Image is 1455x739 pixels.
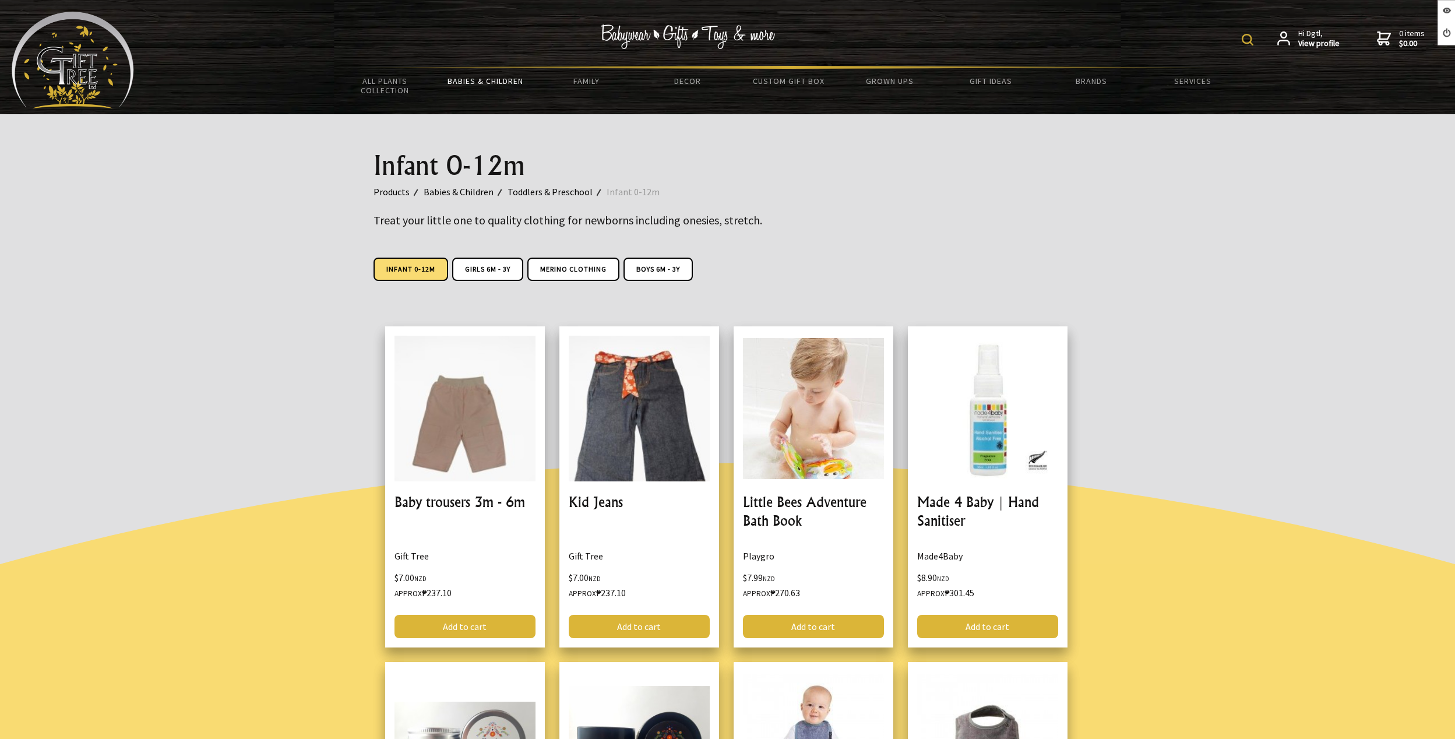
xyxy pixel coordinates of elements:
a: Merino Clothing [527,258,619,281]
a: Brands [1041,69,1142,93]
a: Girls 6m - 3y [452,258,523,281]
span: Hi Dgtl, [1298,29,1340,49]
a: Custom Gift Box [738,69,839,93]
a: Family [536,69,637,93]
a: Add to cart [743,615,884,638]
a: Services [1142,69,1243,93]
a: Grown Ups [839,69,940,93]
a: Add to cart [394,615,536,638]
big: Treat your little one to quality clothing for newborns including onesies, stretch. [374,213,762,227]
img: Babyware - Gifts - Toys and more... [12,12,134,108]
a: Add to cart [917,615,1058,638]
a: All Plants Collection [334,69,435,103]
a: 0 items$0.00 [1377,29,1425,49]
a: Products [374,184,424,199]
span: 0 items [1399,28,1425,49]
h1: Infant 0-12m [374,152,1082,180]
a: Decor [637,69,738,93]
img: product search [1242,34,1253,45]
a: Toddlers & Preschool [508,184,607,199]
a: Boys 6m - 3y [623,258,693,281]
a: Infant 0-12m [374,258,448,281]
a: Infant 0-12m [607,184,674,199]
a: Add to cart [569,615,710,638]
img: Babywear - Gifts - Toys & more [601,24,776,49]
a: Gift Ideas [940,69,1041,93]
a: Babies & Children [424,184,508,199]
strong: $0.00 [1399,38,1425,49]
strong: View profile [1298,38,1340,49]
a: Babies & Children [435,69,536,93]
a: Hi Dgtl,View profile [1277,29,1340,49]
